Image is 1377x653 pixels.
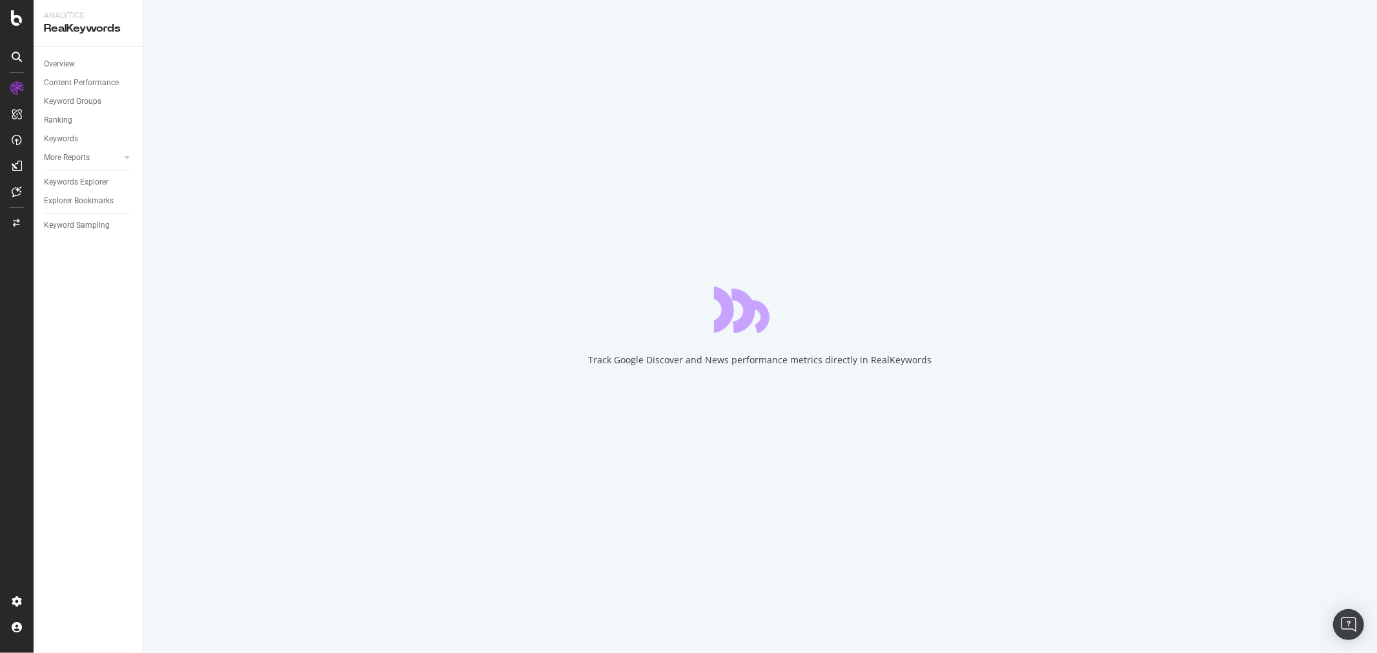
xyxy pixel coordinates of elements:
[44,219,110,232] div: Keyword Sampling
[714,286,807,333] div: animation
[44,114,134,127] a: Ranking
[44,132,134,146] a: Keywords
[44,95,134,108] a: Keyword Groups
[44,57,75,71] div: Overview
[589,354,932,367] div: Track Google Discover and News performance metrics directly in RealKeywords
[1333,609,1364,640] div: Open Intercom Messenger
[44,57,134,71] a: Overview
[44,95,101,108] div: Keyword Groups
[44,151,121,165] a: More Reports
[44,114,72,127] div: Ranking
[44,194,114,208] div: Explorer Bookmarks
[44,21,132,36] div: RealKeywords
[44,151,90,165] div: More Reports
[44,219,134,232] a: Keyword Sampling
[44,132,78,146] div: Keywords
[44,176,108,189] div: Keywords Explorer
[44,10,132,21] div: Analytics
[44,176,134,189] a: Keywords Explorer
[44,194,134,208] a: Explorer Bookmarks
[44,76,119,90] div: Content Performance
[44,76,134,90] a: Content Performance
